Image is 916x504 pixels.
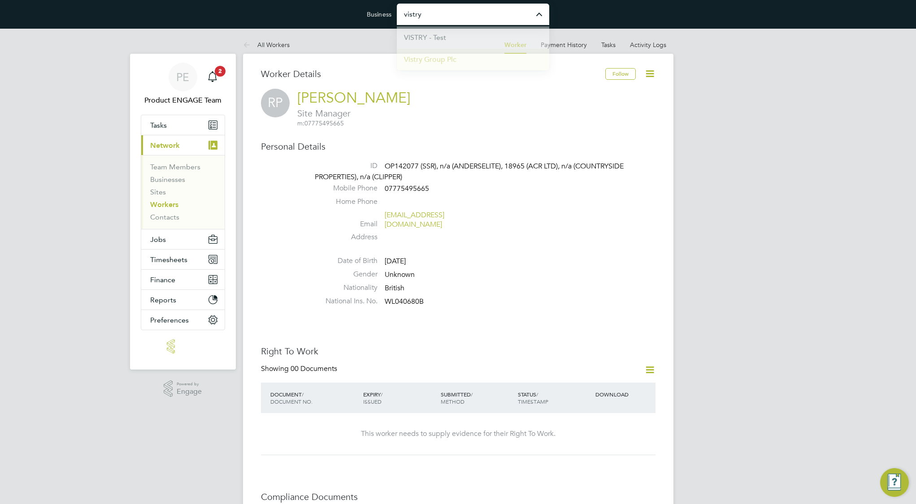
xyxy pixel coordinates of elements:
[141,135,225,155] button: Network
[541,41,587,49] a: Payment History
[630,41,666,49] a: Activity Logs
[150,200,178,209] a: Workers
[536,391,538,398] span: /
[441,398,465,405] span: METHOD
[315,256,378,266] label: Date of Birth
[167,339,199,353] img: engage-logo-retina.png
[261,364,339,374] div: Showing
[150,175,185,184] a: Businesses
[605,68,636,80] button: Follow
[141,250,225,269] button: Timesheets
[297,119,344,127] span: 07775495665
[141,63,225,106] a: PEProduct ENGAGE Team
[367,10,391,18] label: Business
[150,163,200,171] a: Team Members
[261,345,656,357] h3: Right To Work
[381,391,382,398] span: /
[261,89,290,117] span: RP
[601,41,616,49] a: Tasks
[141,229,225,249] button: Jobs
[315,184,378,193] label: Mobile Phone
[150,188,166,196] a: Sites
[385,270,415,279] span: Unknown
[297,89,410,107] a: [PERSON_NAME]
[518,398,548,405] span: TIMESTAMP
[141,310,225,330] button: Preferences
[141,339,225,353] a: Go to home page
[270,398,313,405] span: DOCUMENT NO.
[268,386,361,409] div: DOCUMENT
[215,66,226,77] span: 2
[297,119,304,127] span: m:
[141,95,225,106] span: Product ENGAGE Team
[150,141,180,150] span: Network
[315,220,378,229] label: Email
[315,270,378,279] label: Gender
[291,364,337,373] span: 00 Documents
[150,121,167,129] span: Tasks
[150,316,189,324] span: Preferences
[270,429,647,439] div: This worker needs to supply evidence for their Right To Work.
[141,115,225,135] a: Tasks
[363,398,382,405] span: ISSUED
[177,380,202,388] span: Powered by
[150,296,176,304] span: Reports
[150,276,175,284] span: Finance
[315,283,378,293] label: Nationality
[261,68,605,80] h3: Worker Details
[302,391,304,398] span: /
[141,290,225,310] button: Reports
[297,108,410,119] span: Site Manager
[385,185,429,194] span: 07775495665
[516,386,593,409] div: STATUS
[438,386,516,409] div: SUBMITTED
[164,380,202,397] a: Powered byEngage
[261,141,656,152] h3: Personal Details
[593,386,655,402] div: DOWNLOAD
[361,386,438,409] div: EXPIRY
[315,233,378,242] label: Address
[261,491,656,503] h3: Compliance Documents
[150,235,166,244] span: Jobs
[385,284,404,293] span: British
[141,155,225,229] div: Network
[385,297,424,306] span: WL040680B
[141,270,225,289] button: Finance
[385,211,444,229] a: [EMAIL_ADDRESS][DOMAIN_NAME]
[385,257,406,266] span: [DATE]
[130,54,236,370] nav: Main navigation
[243,41,290,49] a: All Workers
[150,255,187,264] span: Timesheets
[177,388,202,396] span: Engage
[315,161,378,171] label: ID
[471,391,473,398] span: /
[880,468,909,497] button: Engage Resource Center
[176,71,189,83] span: PE
[204,63,221,91] a: 2
[315,297,378,306] label: National Ins. No.
[315,197,378,207] label: Home Phone
[150,213,179,221] a: Contacts
[315,162,624,181] span: OP142077 (SSR), n/a (ANDERSELITE), 18965 (ACR LTD), n/a (COUNTRYSIDE PROPERTIES), n/a (CLIPPER)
